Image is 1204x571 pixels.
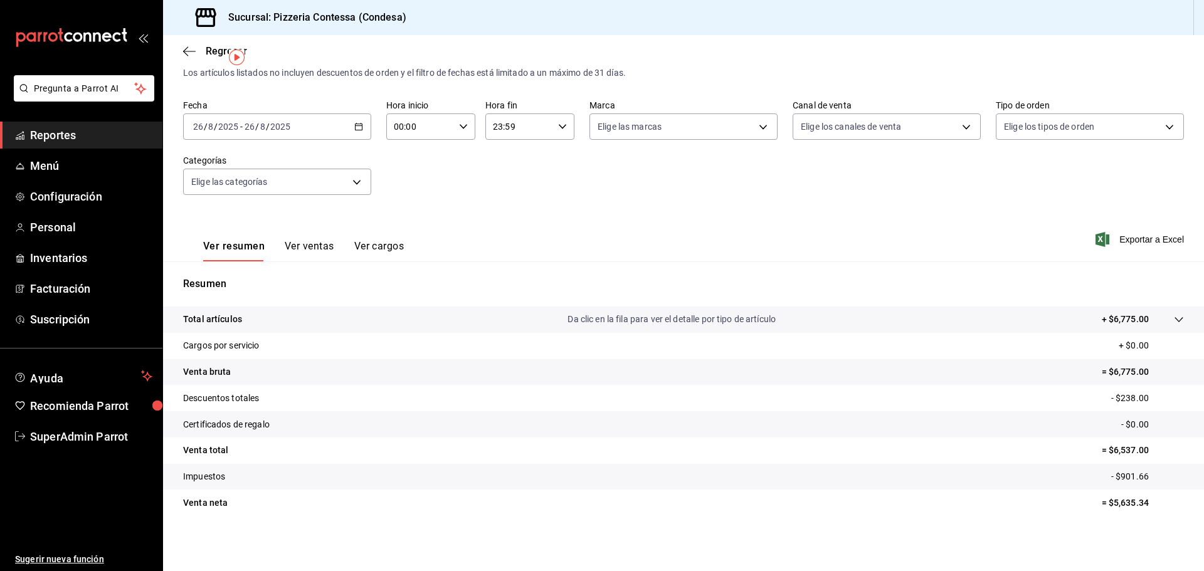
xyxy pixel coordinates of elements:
[1119,339,1184,352] p: + $0.00
[183,45,247,57] button: Regresar
[183,496,228,510] p: Venta neta
[244,122,255,132] input: --
[270,122,291,132] input: ----
[30,369,136,384] span: Ayuda
[793,101,981,110] label: Canal de venta
[598,120,662,133] span: Elige las marcas
[183,313,242,326] p: Total artículos
[30,157,152,174] span: Menú
[208,122,214,132] input: --
[240,122,243,132] span: -
[183,470,225,483] p: Impuestos
[218,122,239,132] input: ----
[203,240,265,261] button: Ver resumen
[183,101,371,110] label: Fecha
[34,82,135,95] span: Pregunta a Parrot AI
[1102,496,1184,510] p: = $5,635.34
[193,122,204,132] input: --
[1102,365,1184,379] p: = $6,775.00
[266,122,270,132] span: /
[214,122,218,132] span: /
[183,418,270,431] p: Certificados de regalo
[1121,418,1184,431] p: - $0.00
[203,240,404,261] div: navigation tabs
[568,313,776,326] p: Da clic en la fila para ver el detalle por tipo de artículo
[260,122,266,132] input: --
[15,553,152,566] span: Sugerir nueva función
[1102,313,1149,326] p: + $6,775.00
[9,91,154,104] a: Pregunta a Parrot AI
[589,101,778,110] label: Marca
[183,365,231,379] p: Venta bruta
[229,50,245,65] img: Tooltip marker
[1111,392,1184,405] p: - $238.00
[183,339,260,352] p: Cargos por servicio
[801,120,901,133] span: Elige los canales de venta
[183,392,259,405] p: Descuentos totales
[30,428,152,445] span: SuperAdmin Parrot
[30,311,152,328] span: Suscripción
[1111,470,1184,483] p: - $901.66
[30,127,152,144] span: Reportes
[996,101,1184,110] label: Tipo de orden
[30,280,152,297] span: Facturación
[485,101,574,110] label: Hora fin
[1004,120,1094,133] span: Elige los tipos de orden
[30,219,152,236] span: Personal
[1098,232,1184,247] button: Exportar a Excel
[183,156,371,165] label: Categorías
[30,249,152,266] span: Inventarios
[183,276,1184,291] p: Resumen
[138,33,148,43] button: open_drawer_menu
[354,240,404,261] button: Ver cargos
[14,75,154,102] button: Pregunta a Parrot AI
[255,122,259,132] span: /
[1102,444,1184,457] p: = $6,537.00
[183,66,1184,80] div: Los artículos listados no incluyen descuentos de orden y el filtro de fechas está limitado a un m...
[30,188,152,205] span: Configuración
[386,101,475,110] label: Hora inicio
[30,397,152,414] span: Recomienda Parrot
[183,444,228,457] p: Venta total
[204,122,208,132] span: /
[218,10,406,25] h3: Sucursal: Pizzeria Contessa (Condesa)
[191,175,268,188] span: Elige las categorías
[285,240,334,261] button: Ver ventas
[206,45,247,57] span: Regresar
